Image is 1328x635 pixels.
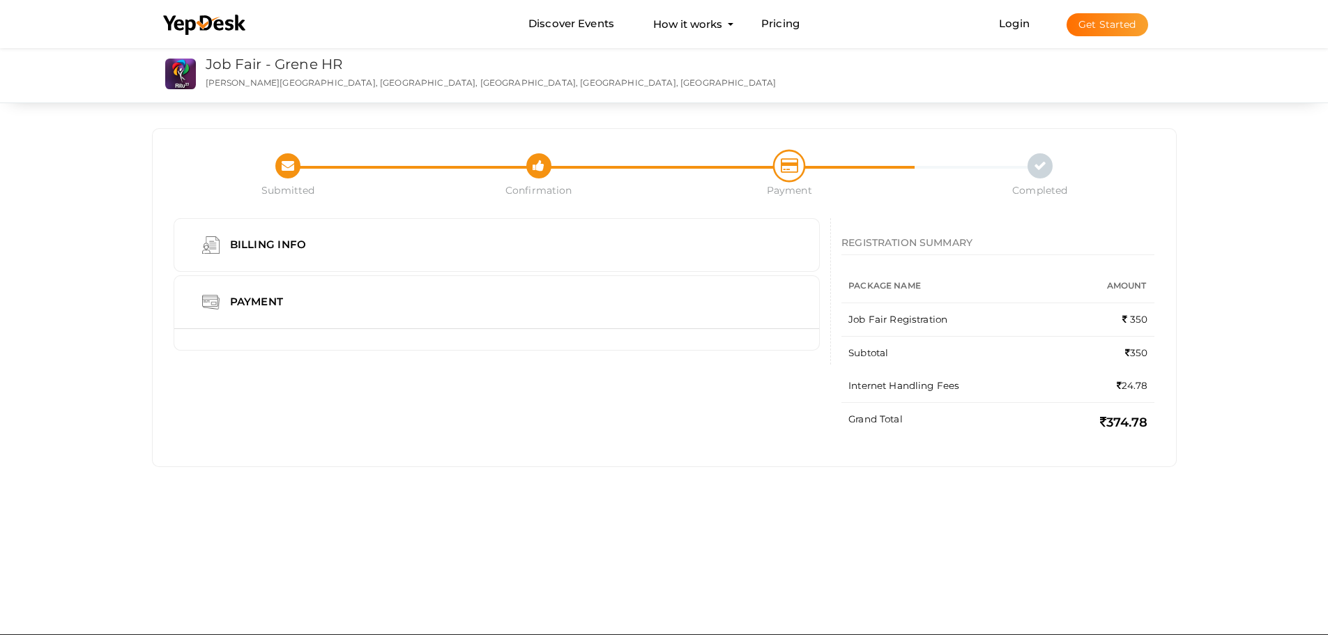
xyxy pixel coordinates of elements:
a: Job Fair - Grene HR [206,56,343,72]
button: Get Started [1067,13,1148,36]
td: Subtotal [841,336,1061,369]
p: [PERSON_NAME][GEOGRAPHIC_DATA], [GEOGRAPHIC_DATA], [GEOGRAPHIC_DATA], [GEOGRAPHIC_DATA], [GEOGRAP... [206,77,870,89]
span: 350 [1122,314,1148,325]
th: Amount [1061,269,1155,303]
span: REGISTRATION SUMMARY [841,236,972,249]
td: Job Fair Registration [841,303,1061,336]
td: 350 [1061,336,1155,369]
th: Package Name [841,269,1061,303]
span: Confirmation [413,183,664,197]
span: Payment [664,183,915,197]
div: Payment [220,293,298,311]
img: credit-card.png [202,293,220,311]
div: Billing Info [220,236,321,254]
img: CS2O7UHK_small.png [165,59,196,89]
td: 374.78 [1061,402,1155,442]
span: Submitted [163,183,414,197]
button: How it works [649,11,726,37]
td: Internet Handling Fees [841,369,1061,403]
td: 24.78 [1061,369,1155,403]
img: curriculum.png [202,236,220,254]
a: Login [999,17,1030,30]
td: Grand Total [841,402,1061,442]
a: Discover Events [528,11,614,37]
a: Pricing [761,11,800,37]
